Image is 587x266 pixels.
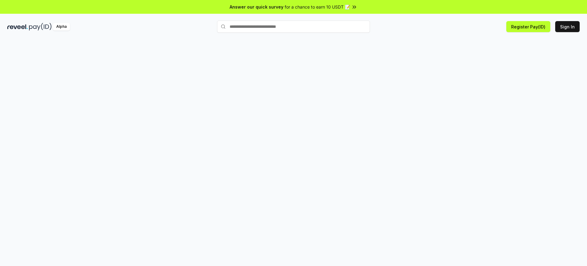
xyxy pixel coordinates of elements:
[7,23,28,31] img: reveel_dark
[29,23,52,31] img: pay_id
[555,21,580,32] button: Sign In
[506,21,550,32] button: Register Pay(ID)
[285,4,350,10] span: for a chance to earn 10 USDT 📝
[53,23,70,31] div: Alpha
[230,4,283,10] span: Answer our quick survey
